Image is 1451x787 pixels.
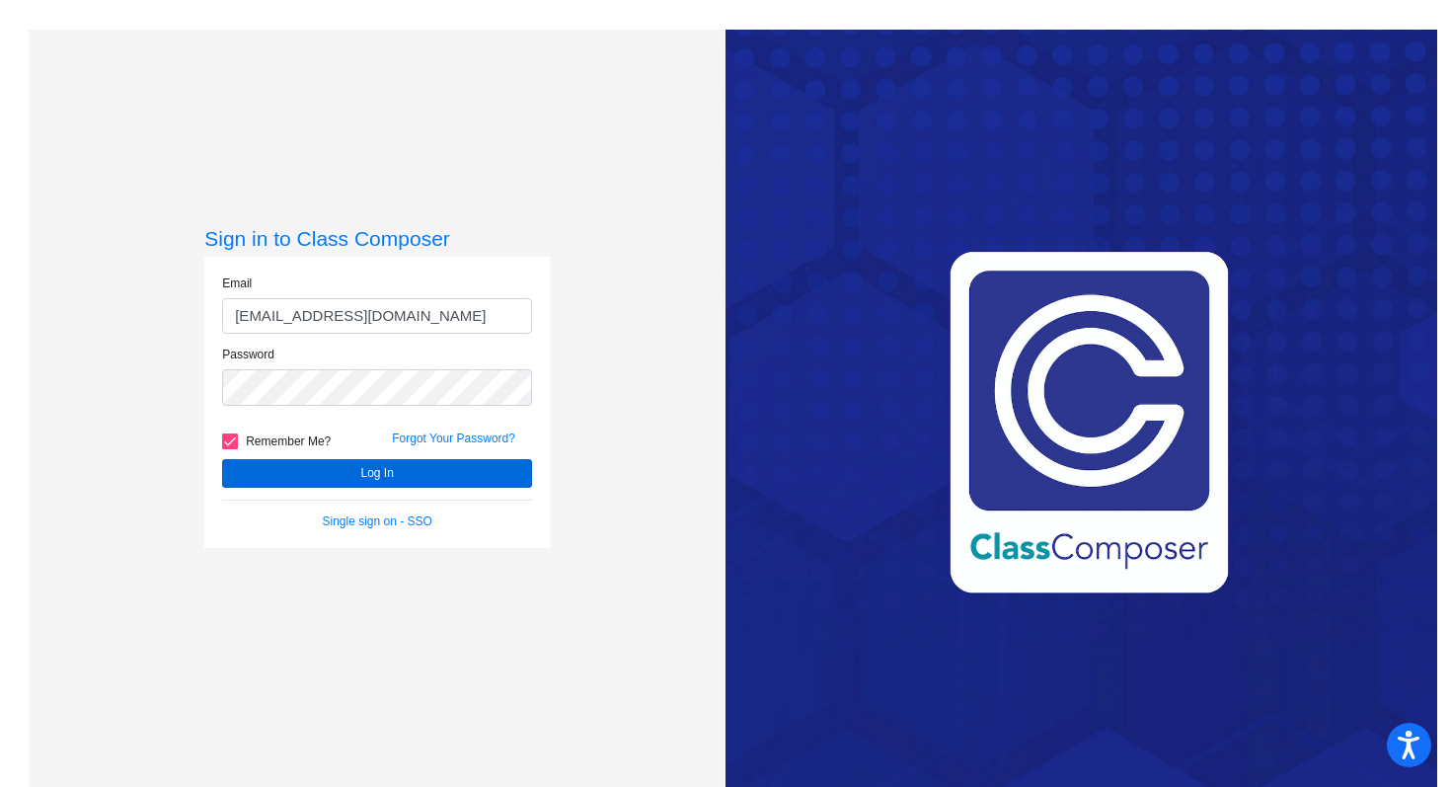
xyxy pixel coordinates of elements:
a: Single sign on - SSO [323,514,432,528]
span: Remember Me? [246,430,331,453]
button: Log In [222,459,532,488]
label: Email [222,275,252,292]
a: Forgot Your Password? [392,432,515,445]
h3: Sign in to Class Composer [204,226,550,251]
label: Password [222,346,274,363]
